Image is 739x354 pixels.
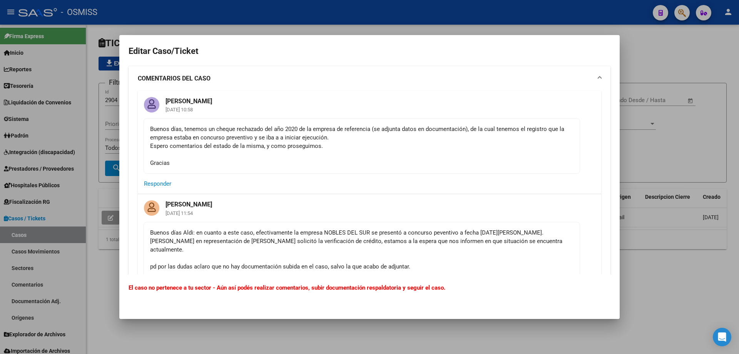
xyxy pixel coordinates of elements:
[159,211,218,216] mat-card-subtitle: [DATE] 11:54
[144,177,171,191] button: Responder
[150,228,573,271] div: Buenos días Aldi: en cuanto a este caso, efectivamente la empresa NOBLES DEL SUR se presentó a co...
[159,194,218,209] mat-card-title: [PERSON_NAME]
[129,66,610,91] mat-expansion-panel-header: COMENTARIOS DEL CASO
[150,125,573,167] div: Buenos días, tenemos un cheque rechazado del año 2020 de la empresa de referencia (se adjunta dat...
[713,328,731,346] div: Open Intercom Messenger
[144,180,171,187] span: Responder
[159,107,218,112] mat-card-subtitle: [DATE] 10:58
[129,284,445,291] b: El caso no pertenece a tu sector - Aún así podés realizar comentarios, subir documentación respal...
[129,44,610,59] h2: Editar Caso/Ticket
[159,91,218,106] mat-card-title: [PERSON_NAME]
[138,74,211,83] strong: COMENTARIOS DEL CASO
